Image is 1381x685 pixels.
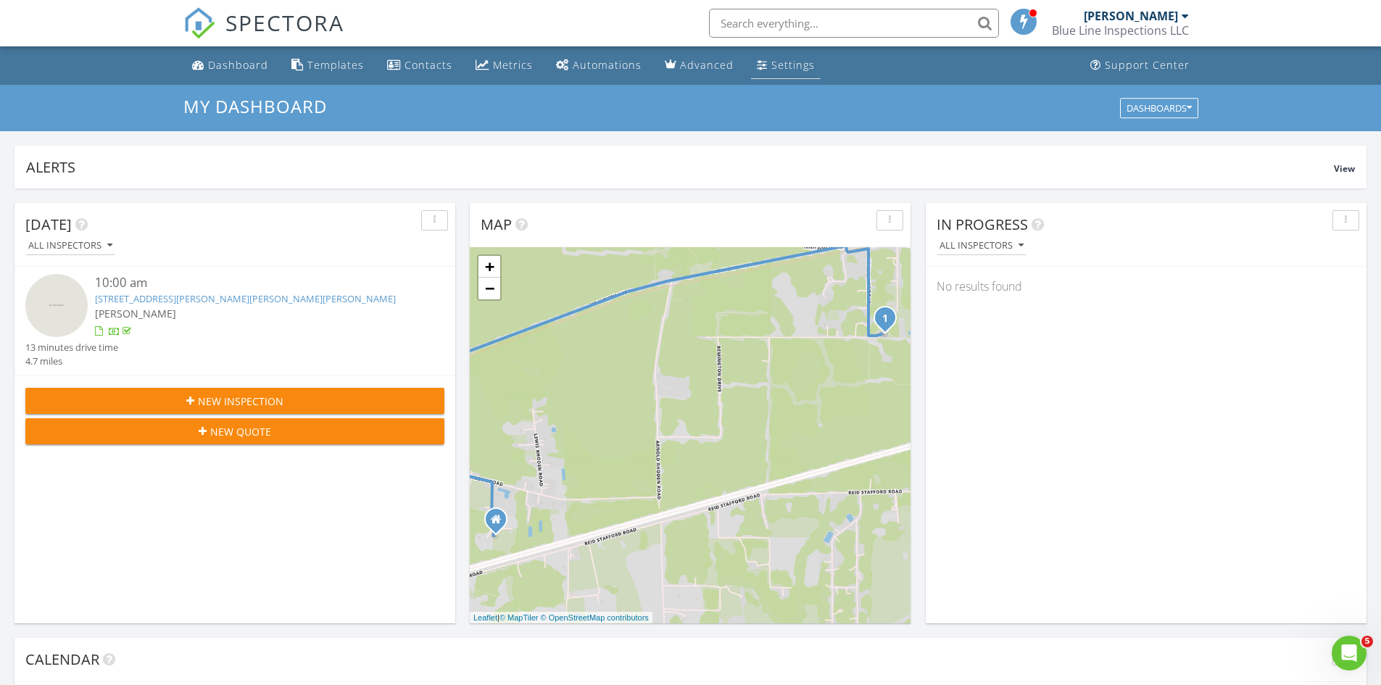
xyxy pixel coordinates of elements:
a: Metrics [470,52,539,79]
div: 10:00 am [95,274,410,292]
div: 13436 Arnold Rhoden Rd, Glen St Mary FL 32040 [496,519,505,528]
div: Alerts [26,157,1334,177]
span: 5 [1361,636,1373,647]
a: 10:00 am [STREET_ADDRESS][PERSON_NAME][PERSON_NAME][PERSON_NAME] [PERSON_NAME] 13 minutes drive t... [25,274,444,368]
a: Zoom in [478,256,500,278]
iframe: Intercom live chat [1332,636,1367,671]
button: New Quote [25,418,444,444]
div: Contacts [405,58,452,72]
a: Leaflet [473,613,497,622]
img: The Best Home Inspection Software - Spectora [183,7,215,39]
a: Support Center [1085,52,1195,79]
span: Calendar [25,649,99,669]
a: Contacts [381,52,458,79]
a: Automations (Basic) [550,52,647,79]
a: Dashboard [186,52,274,79]
div: Advanced [680,58,734,72]
span: View [1334,162,1355,175]
img: streetview [25,274,88,336]
span: New Inspection [198,394,283,409]
span: New Quote [210,424,271,439]
span: In Progress [937,215,1028,234]
div: All Inspectors [28,241,112,251]
a: Settings [751,52,821,79]
div: | [470,612,652,624]
div: All Inspectors [940,241,1024,251]
a: Advanced [659,52,739,79]
div: Settings [771,58,815,72]
button: Dashboards [1120,98,1198,118]
div: Blue Line Inspections LLC [1052,23,1189,38]
a: © OpenStreetMap contributors [541,613,649,622]
div: Automations [573,58,642,72]
button: All Inspectors [25,236,115,256]
button: New Inspection [25,388,444,414]
div: [PERSON_NAME] [1084,9,1178,23]
a: SPECTORA [183,20,344,50]
span: [DATE] [25,215,72,234]
div: Dashboards [1127,103,1192,113]
span: Map [481,215,512,234]
div: Metrics [493,58,533,72]
button: All Inspectors [937,236,1027,256]
a: Zoom out [478,278,500,299]
div: Templates [307,58,364,72]
span: [PERSON_NAME] [95,307,176,320]
span: SPECTORA [225,7,344,38]
span: My Dashboard [183,94,327,118]
div: Support Center [1105,58,1190,72]
div: Dashboard [208,58,268,72]
div: 13 minutes drive time [25,341,118,354]
div: 4.7 miles [25,354,118,368]
a: [STREET_ADDRESS][PERSON_NAME][PERSON_NAME][PERSON_NAME] [95,292,396,305]
i: 1 [882,314,888,324]
div: 9173 Noah Davis Rd, Glen Saint Mary, FL 32040 [885,317,894,326]
div: No results found [926,267,1367,306]
a: Templates [286,52,370,79]
input: Search everything... [709,9,999,38]
a: © MapTiler [499,613,539,622]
